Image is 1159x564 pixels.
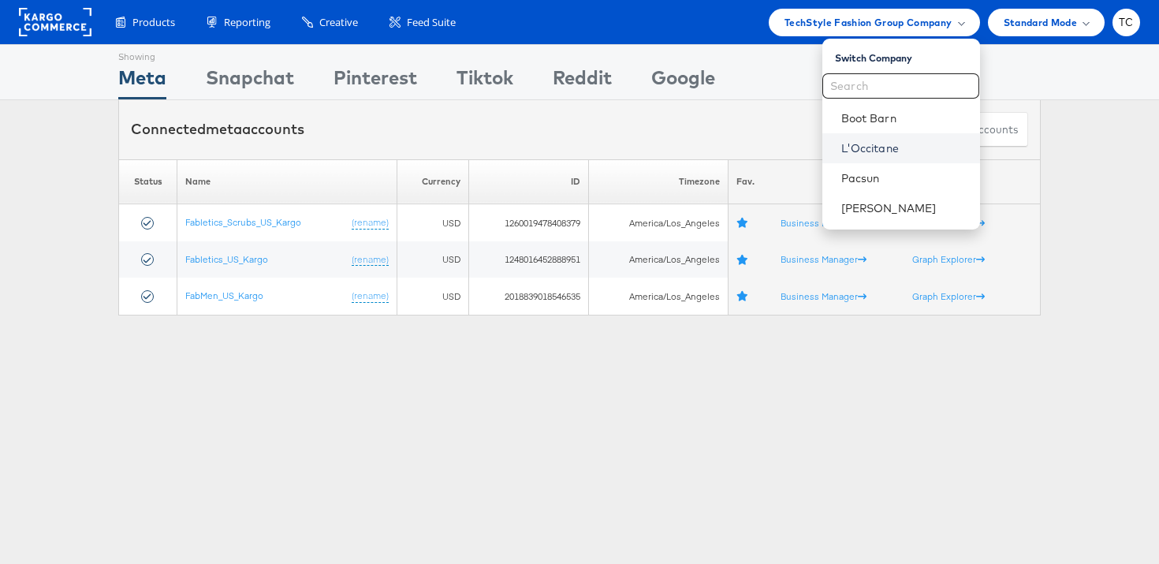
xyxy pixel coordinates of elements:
[841,110,967,126] a: Boot Barn
[912,290,985,302] a: Graph Explorer
[589,159,729,204] th: Timezone
[185,216,301,228] a: Fabletics_Scrubs_US_Kargo
[352,216,389,230] a: (rename)
[397,159,469,204] th: Currency
[206,64,294,99] div: Snapchat
[185,289,263,301] a: FabMen_US_Kargo
[118,45,166,64] div: Showing
[469,204,589,241] td: 1260019478408379
[553,64,612,99] div: Reddit
[781,290,866,302] a: Business Manager
[185,253,268,265] a: Fabletics_US_Kargo
[352,253,389,267] a: (rename)
[352,289,389,303] a: (rename)
[822,73,979,99] input: Search
[457,64,513,99] div: Tiktok
[397,278,469,315] td: USD
[912,253,985,265] a: Graph Explorer
[131,119,304,140] div: Connected accounts
[589,204,729,241] td: America/Los_Angeles
[781,217,866,229] a: Business Manager
[1004,14,1077,31] span: Standard Mode
[206,120,242,138] span: meta
[1119,17,1134,28] span: TC
[397,241,469,278] td: USD
[841,200,967,216] a: [PERSON_NAME]
[469,241,589,278] td: 1248016452888951
[469,159,589,204] th: ID
[119,159,177,204] th: Status
[118,64,166,99] div: Meta
[781,253,866,265] a: Business Manager
[589,278,729,315] td: America/Los_Angeles
[835,45,980,65] div: Switch Company
[784,14,952,31] span: TechStyle Fashion Group Company
[589,241,729,278] td: America/Los_Angeles
[407,15,456,30] span: Feed Suite
[841,170,967,186] a: Pacsun
[132,15,175,30] span: Products
[334,64,417,99] div: Pinterest
[469,278,589,315] td: 2018839018546535
[841,140,967,156] a: L'Occitane
[397,204,469,241] td: USD
[651,64,715,99] div: Google
[319,15,358,30] span: Creative
[177,159,397,204] th: Name
[224,15,270,30] span: Reporting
